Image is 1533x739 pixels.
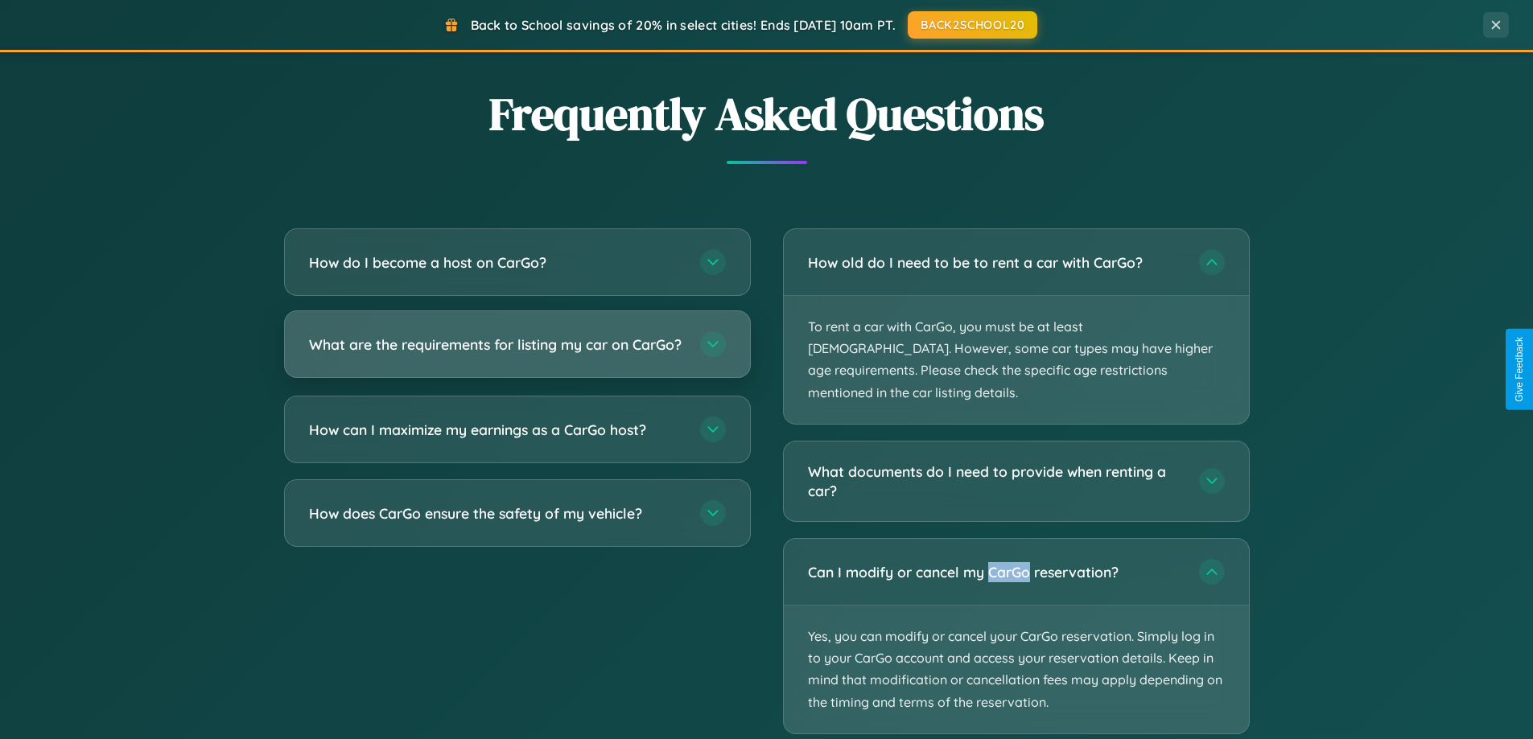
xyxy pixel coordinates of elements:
span: Back to School savings of 20% in select cities! Ends [DATE] 10am PT. [471,17,896,33]
h3: What documents do I need to provide when renting a car? [808,462,1183,501]
h2: Frequently Asked Questions [284,83,1250,145]
p: To rent a car with CarGo, you must be at least [DEMOGRAPHIC_DATA]. However, some car types may ha... [784,296,1249,424]
h3: What are the requirements for listing my car on CarGo? [309,335,684,355]
h3: Can I modify or cancel my CarGo reservation? [808,562,1183,582]
p: Yes, you can modify or cancel your CarGo reservation. Simply log in to your CarGo account and acc... [784,606,1249,733]
h3: How can I maximize my earnings as a CarGo host? [309,420,684,440]
h3: How does CarGo ensure the safety of my vehicle? [309,503,684,523]
button: BACK2SCHOOL20 [908,11,1037,39]
h3: How old do I need to be to rent a car with CarGo? [808,252,1183,273]
h3: How do I become a host on CarGo? [309,252,684,273]
div: Give Feedback [1514,337,1525,402]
